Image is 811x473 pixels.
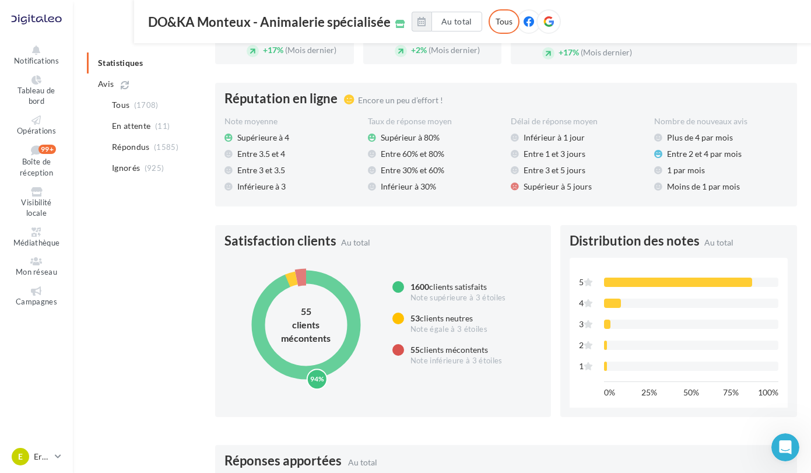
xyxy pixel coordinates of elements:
div: 2 [579,339,595,351]
div: 5 [579,276,595,288]
span: E [18,451,23,463]
span: Mon réseau [16,267,57,276]
div: Note supérieure à 3 étoiles [410,293,506,303]
span: 25% [641,387,657,398]
span: 2% [411,45,427,55]
span: (925) [145,163,164,173]
span: Réputation en ligne [224,92,338,105]
div: 99+ [38,145,56,154]
a: Médiathèque [9,225,64,250]
span: Entre 60% et 80% [381,148,444,160]
span: DO&KA Monteux - Animalerie spécialisée [148,16,391,29]
div: 1 [579,360,595,372]
div: Tous [489,9,519,34]
span: + [559,47,563,57]
button: Au total [412,12,482,31]
div: clients mécontents [410,344,503,356]
span: Encore un peu d’effort ! [358,95,443,105]
div: 100% [735,387,778,398]
span: + [411,45,416,55]
span: Entre 30% et 60% [381,164,444,176]
span: 50% [683,387,699,398]
div: clients mécontents [271,318,341,345]
span: Ignorés [112,162,140,174]
a: Visibilité locale [9,185,64,220]
span: (Mois dernier) [581,47,632,57]
iframe: Intercom live chat [771,433,799,461]
span: Tableau de bord [17,86,55,106]
span: Satisfaction clients [224,234,336,247]
a: Campagnes [9,284,64,309]
span: Inférieure à 3 [237,181,286,192]
div: 3 [579,318,595,330]
span: Opérations [17,126,56,135]
text: 94% [310,374,324,383]
div: Note moyenne [224,115,359,127]
div: Délai de réponse moyen [511,115,645,127]
span: 17% [559,47,579,57]
a: Boîte de réception 99+ [9,142,64,180]
span: Supérieure à 4 [237,132,289,143]
a: E Erwan [9,446,64,468]
div: Nombre de nouveaux avis [654,115,788,127]
span: Notifications [14,56,59,65]
span: (Mois dernier) [285,45,336,55]
span: 1 par mois [667,164,705,176]
div: clients neutres [410,313,487,324]
span: En attente [112,120,151,132]
span: Avis [98,78,114,90]
span: Au total [341,237,370,248]
span: 17% [263,45,283,55]
div: clients satisfaits [410,281,506,293]
span: Réponses apportées [224,454,342,467]
a: Mon réseau [9,254,64,279]
span: Tous [112,99,129,111]
button: Notifications [9,43,64,68]
span: Inférieur à 30% [381,181,436,192]
div: 55 [271,305,341,318]
span: (1585) [154,142,178,152]
span: (11) [155,121,170,131]
span: Inférieur à 1 jour [524,132,585,143]
div: 0% [604,387,648,398]
p: Erwan [34,451,50,463]
span: Campagnes [16,297,57,306]
span: Boîte de réception [20,157,53,178]
div: 4 [579,297,595,309]
span: 1600 [410,282,429,292]
span: Entre 1 et 3 jours [524,148,585,160]
span: (1708) [134,100,159,110]
span: Répondus [112,141,150,153]
a: Opérations [9,113,64,138]
span: Supérieur à 80% [381,132,440,143]
span: Médiathèque [13,238,60,247]
span: 75% [723,387,739,398]
span: Plus de 4 par mois [667,132,733,143]
span: Au total [704,237,733,248]
span: Entre 2 et 4 par mois [667,148,742,160]
span: Distribution des notes [570,234,700,247]
div: Taux de réponse moyen [368,115,502,127]
span: 53 [410,313,420,323]
div: Note égale à 3 étoiles [410,324,487,335]
span: + [263,45,268,55]
div: Note inférieure à 3 étoiles [410,356,503,366]
span: Supérieur à 5 jours [524,181,592,192]
span: Visibilité locale [21,198,51,218]
button: Au total [431,12,482,31]
span: (Mois dernier) [429,45,480,55]
span: 55 [410,345,420,355]
a: Tableau de bord [9,73,64,108]
span: Entre 3.5 et 4 [237,148,285,160]
span: Au total [348,457,377,467]
span: Entre 3 et 5 jours [524,164,585,176]
span: Moins de 1 par mois [667,181,740,192]
span: Entre 3 et 3.5 [237,164,285,176]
